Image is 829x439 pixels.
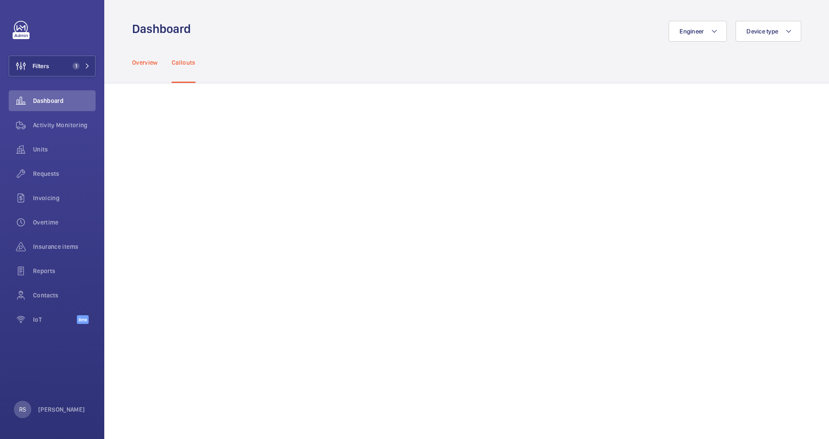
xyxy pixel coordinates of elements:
[77,315,89,324] span: Beta
[9,56,96,76] button: Filters1
[132,58,158,67] p: Overview
[746,28,778,35] span: Device type
[172,58,196,67] p: Callouts
[73,63,80,69] span: 1
[19,405,26,414] p: RS
[736,21,801,42] button: Device type
[680,28,704,35] span: Engineer
[33,62,49,70] span: Filters
[33,242,96,251] span: Insurance items
[33,194,96,202] span: Invoicing
[33,267,96,275] span: Reports
[33,169,96,178] span: Requests
[669,21,727,42] button: Engineer
[33,218,96,227] span: Overtime
[33,291,96,300] span: Contacts
[33,121,96,129] span: Activity Monitoring
[33,145,96,154] span: Units
[33,96,96,105] span: Dashboard
[38,405,85,414] p: [PERSON_NAME]
[132,21,196,37] h1: Dashboard
[33,315,77,324] span: IoT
